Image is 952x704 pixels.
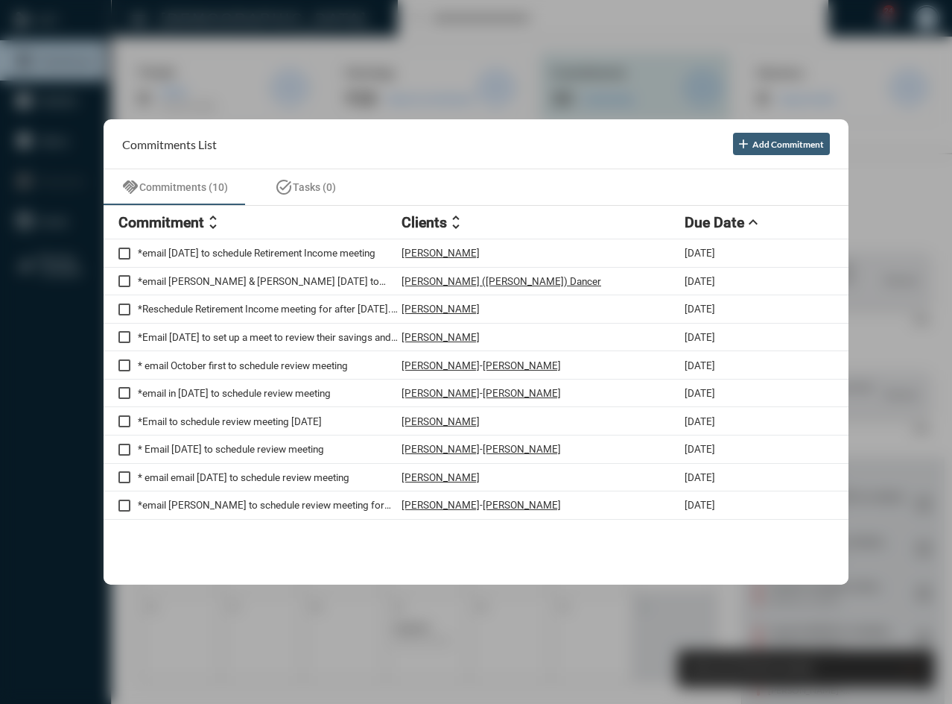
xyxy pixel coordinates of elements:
[685,275,715,287] p: [DATE]
[139,181,228,193] span: Commitments (10)
[138,443,402,455] p: * Email [DATE] to schedule review meeting
[685,331,715,343] p: [DATE]
[685,214,744,231] h2: Due Date
[138,331,402,343] p: *Email [DATE] to set up a meet to review their savings and investment strategy
[138,304,402,315] p: *Reschedule Retirement Income meeting for after [DATE]. Email sent 9/2 (see notes)
[744,213,762,231] mat-icon: expand_less
[402,387,480,399] p: [PERSON_NAME]
[402,415,480,427] p: [PERSON_NAME]
[685,500,715,512] p: [DATE]
[121,178,139,196] mat-icon: handshake
[204,213,222,231] mat-icon: unfold_more
[402,304,480,315] p: [PERSON_NAME]
[138,248,402,260] p: *email [DATE] to schedule Retirement Income meeting
[685,415,715,427] p: [DATE]
[402,359,480,371] p: [PERSON_NAME]
[118,214,204,231] h2: Commitment
[736,136,751,151] mat-icon: add
[685,471,715,483] p: [DATE]
[402,500,480,512] p: [PERSON_NAME]
[122,137,217,151] h2: Commitments List
[483,443,561,455] p: [PERSON_NAME]
[402,248,480,260] p: [PERSON_NAME]
[483,500,561,512] p: [PERSON_NAME]
[402,275,601,287] p: [PERSON_NAME] ([PERSON_NAME]) Dancer
[138,387,402,399] p: *email in [DATE] to schedule review meeting
[685,248,715,260] p: [DATE]
[275,178,293,196] mat-icon: task_alt
[138,415,402,427] p: *Email to schedule review meeting [DATE]
[402,471,480,483] p: [PERSON_NAME]
[138,471,402,483] p: * email email [DATE] to schedule review meeting
[685,443,715,455] p: [DATE]
[402,443,480,455] p: [PERSON_NAME]
[480,359,483,371] p: -
[483,387,561,399] p: [PERSON_NAME]
[685,387,715,399] p: [DATE]
[138,275,402,287] p: *email [PERSON_NAME] & [PERSON_NAME] [DATE] to schedule retirement planning meeting for Oct/Nov
[480,443,483,455] p: -
[293,181,336,193] span: Tasks (0)
[138,500,402,512] p: *email [PERSON_NAME] to schedule review meeting for June/july. Email sent 6/18, 7/7
[685,304,715,315] p: [DATE]
[480,387,483,399] p: -
[483,359,561,371] p: [PERSON_NAME]
[447,213,465,231] mat-icon: unfold_more
[480,500,483,512] p: -
[685,359,715,371] p: [DATE]
[733,133,830,155] button: Add Commitment
[402,331,480,343] p: [PERSON_NAME]
[138,359,402,371] p: * email October first to schedule review meeting
[402,214,447,231] h2: Clients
